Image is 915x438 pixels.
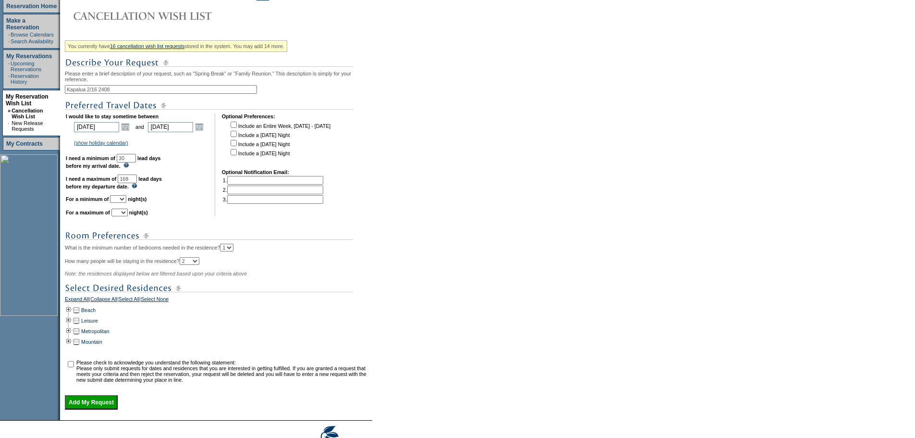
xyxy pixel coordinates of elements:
[223,186,323,194] td: 2.
[229,120,330,163] td: Include an Entire Week, [DATE] - [DATE] Include a [DATE] Night Include a [DATE] Night Include a [...
[8,61,10,72] td: ·
[65,296,89,305] a: Expand All
[65,6,257,25] img: Cancellation Wish List
[65,395,118,410] input: Add My Request
[6,3,57,10] a: Reservation Home
[6,140,43,147] a: My Contracts
[119,296,140,305] a: Select All
[65,296,370,305] div: | | |
[129,210,148,215] b: night(s)
[141,296,169,305] a: Select None
[90,296,117,305] a: Collapse All
[66,155,161,169] b: lead days before my arrival date.
[66,210,110,215] b: For a maximum of
[66,176,162,189] b: lead days before my departure date.
[74,122,119,132] input: Date format: M/D/Y. Shortcut keys: [T] for Today. [UP] or [.] for Next Day. [DOWN] or [,] for Pre...
[65,230,353,242] img: subTtlRoomPreferences.gif
[81,307,96,313] a: Beach
[11,73,39,85] a: Reservation History
[223,195,323,204] td: 3.
[65,40,287,52] div: You currently have stored in the system. You may add 14 more.
[8,108,11,113] b: »
[132,183,137,188] img: questionMark_lightBlue.gif
[81,328,110,334] a: Metropolitan
[8,73,10,85] td: ·
[128,196,146,202] b: night(s)
[11,32,54,38] a: Browse Calendars
[120,122,131,132] a: Open the calendar popup.
[74,140,128,146] a: (show holiday calendar)
[12,108,43,119] a: Cancellation Wish List
[123,163,129,168] img: questionMark_lightBlue.gif
[8,32,10,38] td: ·
[11,38,53,44] a: Search Availability
[6,93,49,107] a: My Reservation Wish List
[66,113,159,119] b: I would like to stay sometime between
[65,271,247,276] span: Note: the residences displayed below are filtered based upon your criteria above
[66,196,109,202] b: For a minimum of
[8,38,10,44] td: ·
[12,120,43,132] a: New Release Requests
[222,169,289,175] b: Optional Notification Email:
[110,43,184,49] a: 16 cancellation wish list requests
[194,122,205,132] a: Open the calendar popup.
[148,122,193,132] input: Date format: M/D/Y. Shortcut keys: [T] for Today. [UP] or [.] for Next Day. [DOWN] or [,] for Pre...
[223,176,323,185] td: 1.
[134,120,146,134] td: and
[11,61,41,72] a: Upcoming Reservations
[65,37,370,410] div: Please enter a brief description of your request, such as "Spring Break" or "Family Reunion." Thi...
[81,318,98,324] a: Leisure
[66,176,116,182] b: I need a maximum of
[66,155,115,161] b: I need a minimum of
[81,339,102,345] a: Mountain
[6,17,39,31] a: Make a Reservation
[76,360,369,383] td: Please check to acknowledge you understand the following statement: Please only submit requests f...
[6,53,52,60] a: My Reservations
[8,120,11,132] td: ·
[222,113,275,119] b: Optional Preferences:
